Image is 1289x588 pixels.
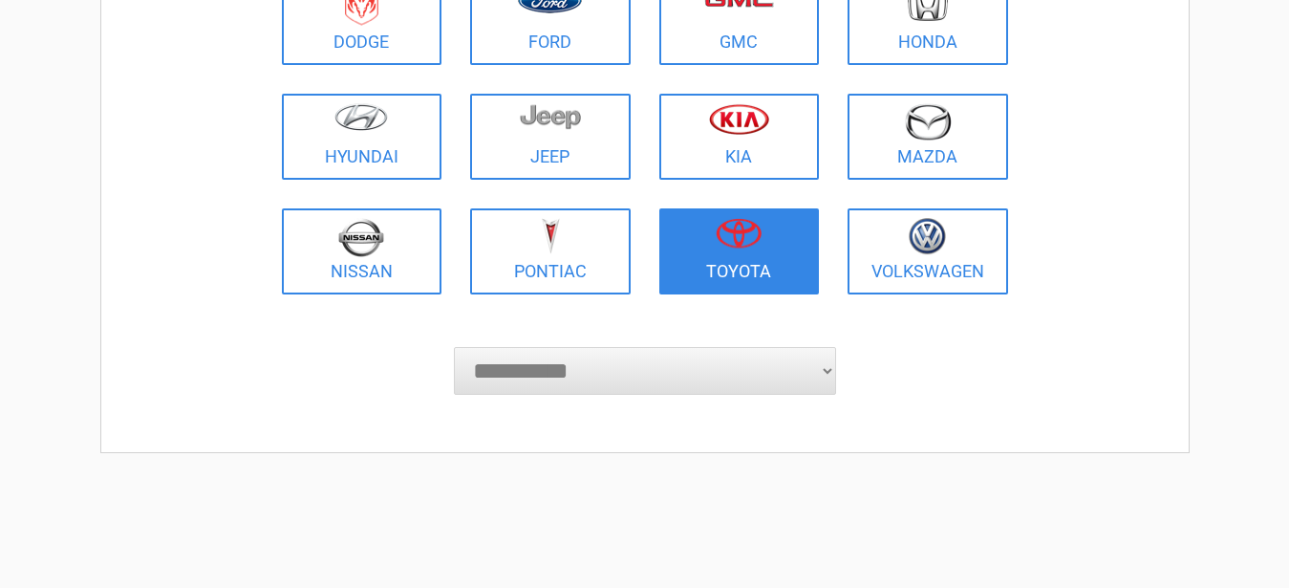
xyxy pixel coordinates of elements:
[338,218,384,257] img: nissan
[334,103,388,131] img: hyundai
[848,208,1008,294] a: Volkswagen
[904,103,952,141] img: mazda
[470,208,631,294] a: Pontiac
[909,218,946,255] img: volkswagen
[848,94,1008,180] a: Mazda
[282,94,442,180] a: Hyundai
[282,208,442,294] a: Nissan
[659,94,820,180] a: Kia
[541,218,560,254] img: pontiac
[709,103,769,135] img: kia
[520,103,581,130] img: jeep
[659,208,820,294] a: Toyota
[470,94,631,180] a: Jeep
[716,218,762,249] img: toyota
